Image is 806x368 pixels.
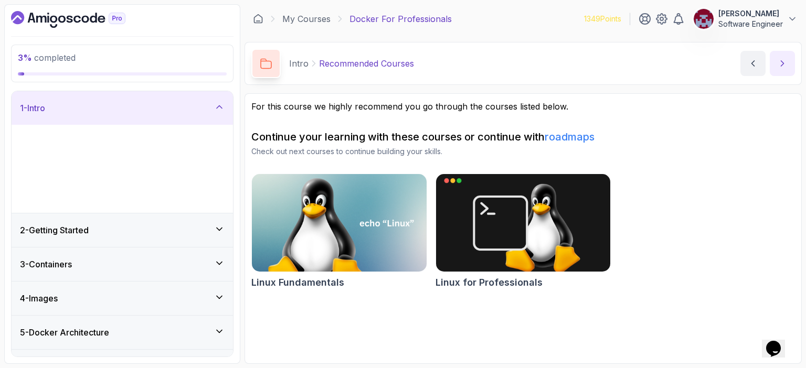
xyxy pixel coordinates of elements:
a: roadmaps [545,131,595,143]
iframe: chat widget [762,326,796,358]
span: 3 % [18,52,32,63]
a: Linux Fundamentals cardLinux Fundamentals [251,174,427,290]
img: Linux for Professionals card [436,174,611,272]
p: Software Engineer [718,19,783,29]
a: My Courses [282,13,331,25]
p: For this course we highly recommend you go through the courses listed below. [251,100,795,113]
p: [PERSON_NAME] [718,8,783,19]
button: previous content [740,51,766,76]
p: Docker For Professionals [349,13,452,25]
h2: Linux Fundamentals [251,275,344,290]
button: 2-Getting Started [12,213,233,247]
h2: Linux for Professionals [436,275,543,290]
h2: Continue your learning with these courses or continue with [251,129,795,144]
button: 3-Containers [12,247,233,281]
h3: 1 - Intro [20,102,45,114]
h3: 3 - Containers [20,258,72,270]
button: next content [770,51,795,76]
p: 1349 Points [584,14,621,24]
span: completed [18,52,76,63]
p: Recommended Courses [319,57,414,70]
button: user profile image[PERSON_NAME]Software Engineer [693,8,798,29]
a: Linux for Professionals cardLinux for Professionals [436,174,611,290]
p: Check out next courses to continue building your skills. [251,146,795,157]
button: 5-Docker Architecture [12,316,233,349]
button: 1-Intro [12,91,233,125]
h3: 4 - Images [20,292,58,305]
p: Intro [289,57,309,70]
img: user profile image [694,9,714,29]
img: Linux Fundamentals card [252,174,427,272]
button: 4-Images [12,282,233,315]
h3: 2 - Getting Started [20,224,89,236]
a: Dashboard [253,14,263,24]
a: Dashboard [11,11,150,28]
h3: 5 - Docker Architecture [20,326,109,339]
